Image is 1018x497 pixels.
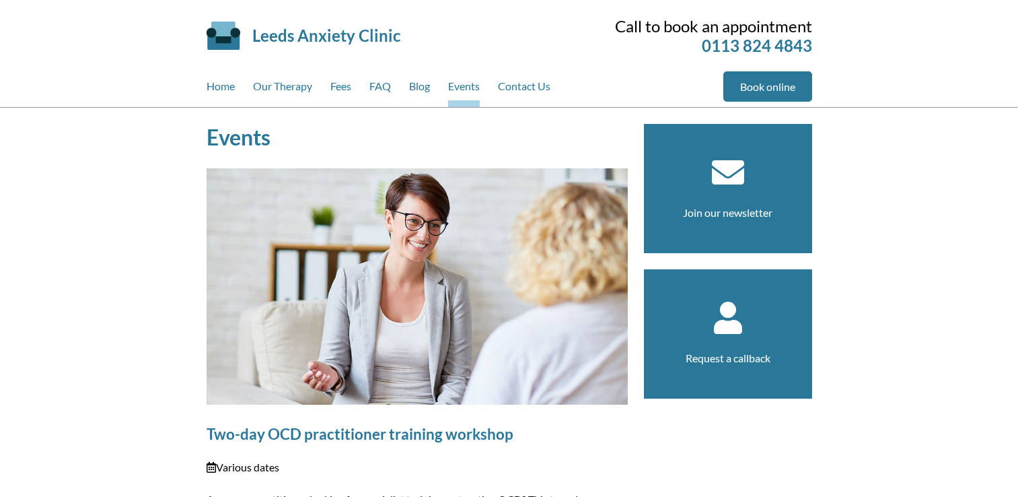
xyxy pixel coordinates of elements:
[448,71,480,107] a: Events
[702,36,812,55] a: 0113 824 4843
[253,71,312,107] a: Our Therapy
[409,71,430,107] a: Blog
[330,71,351,107] a: Fees
[723,71,812,102] a: Book online
[207,462,216,473] i: Calendar
[369,71,391,107] a: FAQ
[683,206,772,219] a: Join our newsletter
[498,71,550,107] a: Contact Us
[252,26,400,45] a: Leeds Anxiety Clinic
[686,352,770,364] a: Request a callback
[207,425,513,443] a: Two-day OCD practitioner training workshop
[207,124,628,150] h1: Events
[207,459,628,475] p: Various dates
[207,71,235,107] a: Home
